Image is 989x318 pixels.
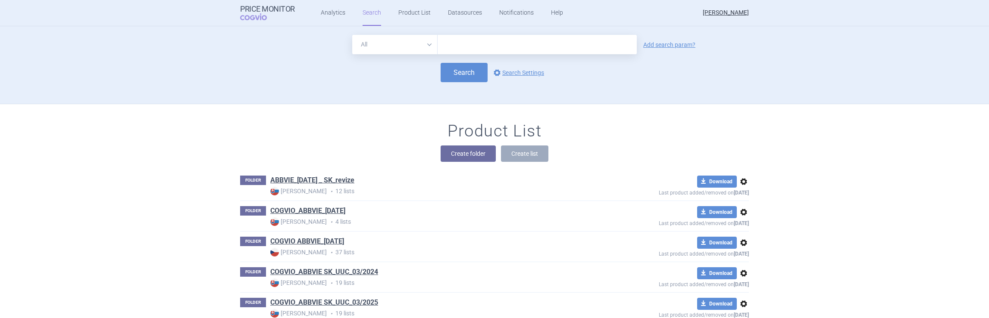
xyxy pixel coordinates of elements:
p: 37 lists [270,248,596,257]
h1: COGVIO_ABBVIE_29.3.2021 [270,206,345,217]
a: Add search param? [643,42,695,48]
button: Search [441,63,488,82]
strong: [DATE] [734,312,749,318]
strong: [PERSON_NAME] [270,309,327,318]
i: • [327,187,335,196]
strong: [PERSON_NAME] [270,248,327,256]
p: Last product added/removed on [596,188,749,196]
h1: COGVIO_ABBVIE SK_UUC_03/2025 [270,298,378,309]
img: SK [270,278,279,287]
a: COGVIO_ABBVIE_[DATE] [270,206,345,216]
button: Download [697,237,737,249]
a: COGVIO_ABBVIE SK_UUC_03/2024 [270,267,378,277]
p: 4 lists [270,217,596,226]
i: • [327,218,335,226]
p: FOLDER [240,176,266,185]
p: FOLDER [240,237,266,246]
strong: [DATE] [734,251,749,257]
a: ABBVIE_[DATE] _ SK_revize [270,176,354,185]
p: Last product added/removed on [596,249,749,257]
p: 12 lists [270,187,596,196]
button: Download [697,267,737,279]
a: Search Settings [492,68,544,78]
strong: [PERSON_NAME] [270,217,327,226]
strong: Price Monitor [240,5,295,13]
p: FOLDER [240,298,266,307]
button: Download [697,298,737,310]
p: Last product added/removed on [596,218,749,226]
a: Price MonitorCOGVIO [240,5,295,21]
img: SK [270,187,279,195]
button: Create folder [441,145,496,162]
h1: COGVIO_ABBVIE SK_UUC_03/2024 [270,267,378,278]
button: Download [697,206,737,218]
p: 19 lists [270,309,596,318]
i: • [327,279,335,287]
strong: [PERSON_NAME] [270,187,327,195]
strong: [DATE] [734,220,749,226]
h1: Product List [448,121,541,141]
strong: [PERSON_NAME] [270,278,327,287]
p: FOLDER [240,206,266,216]
span: COGVIO [240,13,279,20]
h1: COGVIO ABBVIE_5.9.2025 [270,237,344,248]
img: SK [270,217,279,226]
i: • [327,309,335,318]
p: FOLDER [240,267,266,277]
a: COGVIO_ABBVIE SK_UUC_03/2025 [270,298,378,307]
img: SK [270,309,279,318]
h1: ABBVIE_21.03.2025 _ SK_revize [270,176,354,187]
p: Last product added/removed on [596,279,749,287]
i: • [327,248,335,257]
p: 19 lists [270,278,596,287]
strong: [DATE] [734,190,749,196]
p: Last product added/removed on [596,310,749,318]
button: Download [697,176,737,188]
img: CZ [270,248,279,256]
button: Create list [501,145,548,162]
strong: [DATE] [734,281,749,287]
a: COGVIO ABBVIE_[DATE] [270,237,344,246]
